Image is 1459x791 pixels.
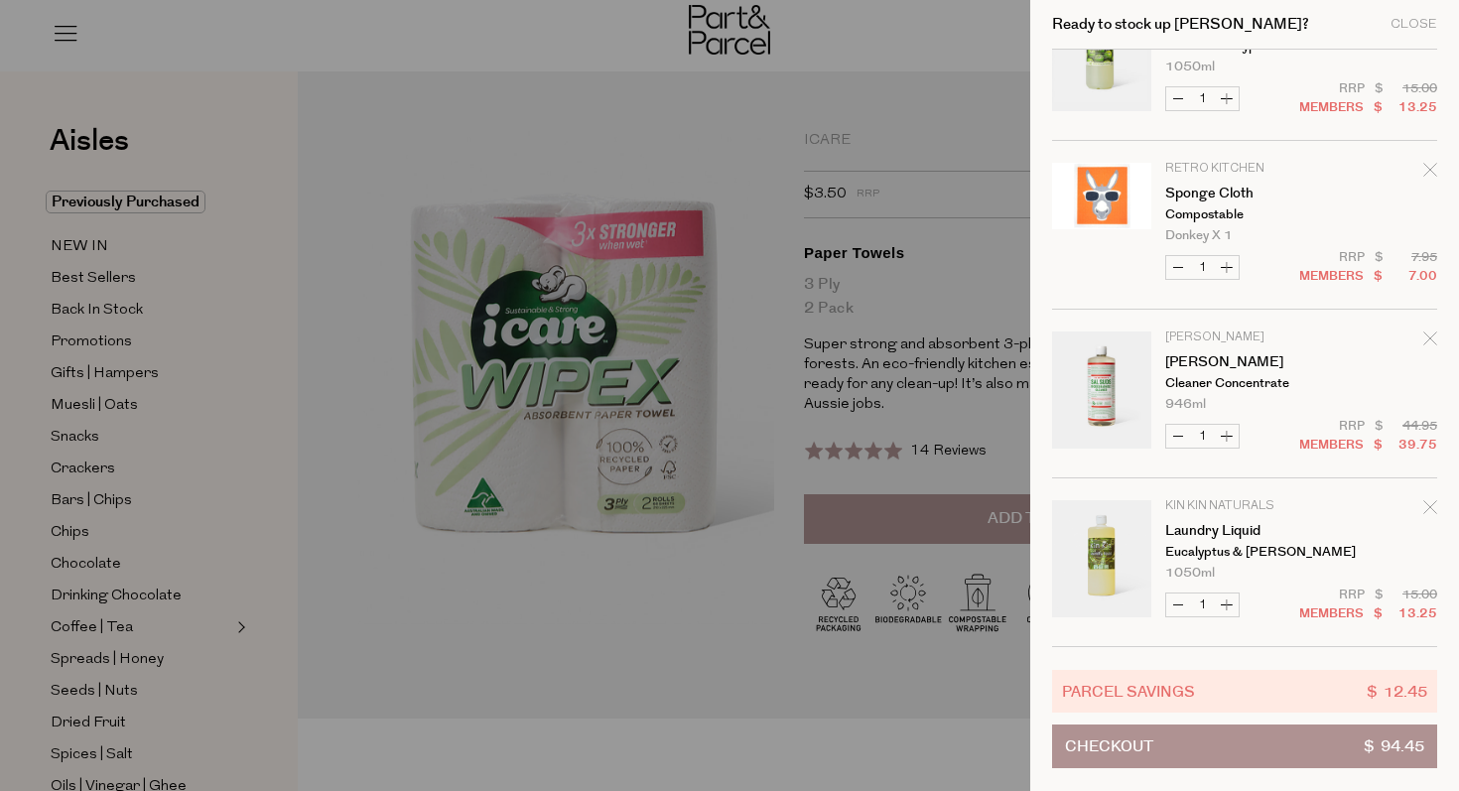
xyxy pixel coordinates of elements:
a: Laundry Liquid [1165,524,1319,538]
div: Remove Sponge Cloth [1423,160,1437,187]
div: Remove Sal Suds [1423,329,1437,355]
span: Donkey x 1 [1165,229,1233,242]
a: [PERSON_NAME] [1165,355,1319,369]
span: $ 12.45 [1367,680,1427,703]
span: 1050ml [1165,61,1215,73]
span: 1050ml [1165,567,1215,580]
p: Kin Kin Naturals [1165,500,1319,512]
h2: Ready to stock up [PERSON_NAME]? [1052,17,1309,32]
p: Cleaner Concentrate [1165,377,1319,390]
p: Lime & Eucalyptus [1165,40,1319,53]
p: Retro Kitchen [1165,163,1319,175]
p: Compostable [1165,208,1319,221]
input: QTY Dishwash Liquid [1190,87,1215,110]
input: QTY Sponge Cloth [1190,256,1215,279]
a: Sponge Cloth [1165,187,1319,200]
span: Parcel Savings [1062,680,1195,703]
p: [PERSON_NAME] [1165,331,1319,343]
div: Close [1391,18,1437,31]
span: Checkout [1065,725,1153,767]
p: Eucalyptus & [PERSON_NAME] [1165,546,1319,559]
input: QTY Laundry Liquid [1190,593,1215,616]
button: Checkout$ 94.45 [1052,725,1437,768]
span: 946ml [1165,398,1206,411]
input: QTY Sal Suds [1190,425,1215,448]
div: Remove Laundry Liquid [1423,497,1437,524]
span: $ 94.45 [1364,725,1424,767]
